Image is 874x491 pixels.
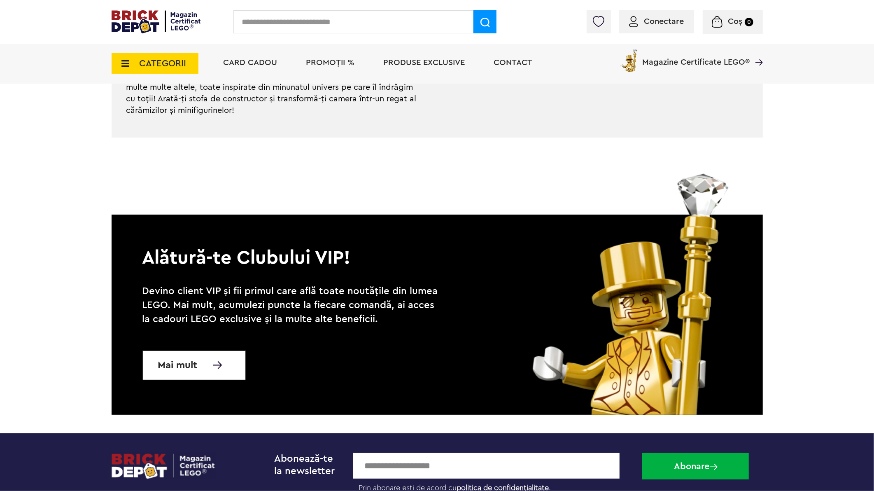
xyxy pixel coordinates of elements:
a: Conectare [629,17,684,26]
p: Accesoriile LEGO sunt cele care dovedesc faptul că ești un fan LEGO desăvârșit! Aici vei găsi cal... [126,58,422,116]
span: Conectare [644,17,684,26]
img: footerlogo [112,453,216,479]
small: 0 [745,18,753,26]
a: Produse exclusive [384,58,465,67]
button: Abonare [642,453,749,479]
span: Coș [728,17,742,26]
span: Abonează-te la newsletter [274,454,335,476]
a: Contact [494,58,533,67]
a: Magazine Certificate LEGO® [750,47,763,56]
a: Card Cadou [224,58,277,67]
span: CATEGORII [140,59,186,68]
p: Alătură-te Clubului VIP! [112,215,763,271]
a: Mai mult [142,351,246,380]
span: Magazine Certificate LEGO® [643,47,750,66]
img: Mai multe informatii [213,361,222,369]
img: vip_page_image [517,173,750,415]
p: Devino client VIP și fii primul care află toate noutățile din lumea LEGO. Mai mult, acumulezi pun... [142,284,443,326]
span: Mai mult [158,361,198,369]
a: PROMOȚII % [306,58,355,67]
img: Abonare [710,464,718,470]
